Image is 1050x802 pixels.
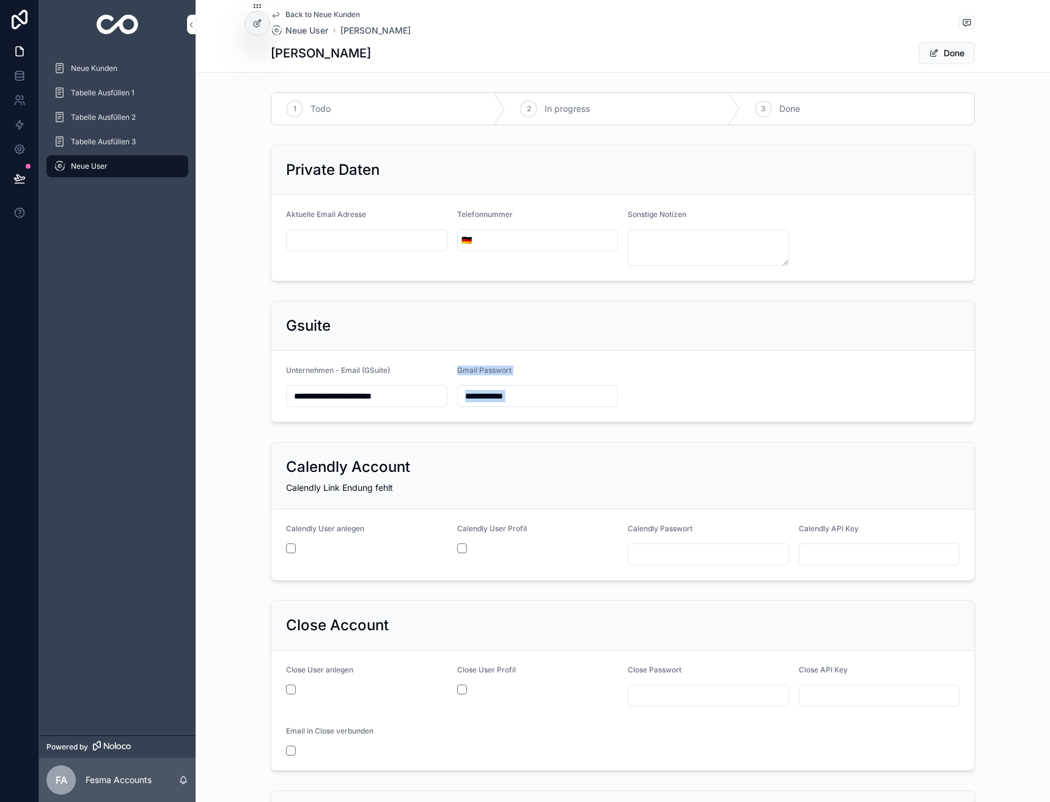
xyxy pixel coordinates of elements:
h2: Calendly Account [286,457,410,477]
span: Calendly API Key [799,524,859,533]
p: Fesma Accounts [86,774,152,786]
span: 3 [761,104,765,114]
span: Email in Close verbunden [286,726,373,735]
img: App logo [97,15,139,34]
span: Gmail Passwort [457,366,512,375]
span: Back to Neue Kunden [285,10,360,20]
span: Close API Key [799,665,848,674]
span: Todo [310,103,331,115]
h2: Close Account [286,616,389,635]
h1: [PERSON_NAME] [271,45,371,62]
span: 1 [293,104,296,114]
a: Neue Kunden [46,57,188,79]
a: Neue User [46,155,188,177]
span: Tabelle Ausfüllen 2 [71,112,136,122]
h2: Gsuite [286,316,331,336]
span: Neue Kunden [71,64,117,73]
span: Close User Profil [457,665,516,674]
button: Done [919,42,975,64]
span: Telefonnummer [457,210,513,219]
span: Sonstige Notizen [628,210,686,219]
span: Calendly Passwort [628,524,692,533]
span: Neue User [71,161,108,171]
span: In progress [545,103,590,115]
span: Tabelle Ausfüllen 3 [71,137,136,147]
a: Tabelle Ausfüllen 3 [46,131,188,153]
div: scrollable content [39,49,196,193]
a: Tabelle Ausfüllen 1 [46,82,188,104]
span: Neue User [285,24,328,37]
span: Tabelle Ausfüllen 1 [71,88,134,98]
span: Powered by [46,742,88,752]
span: 🇩🇪 [461,234,472,246]
span: Calendly User anlegen [286,524,364,533]
a: Tabelle Ausfüllen 2 [46,106,188,128]
a: Back to Neue Kunden [271,10,360,20]
button: Select Button [458,229,475,251]
a: Powered by [39,735,196,758]
span: Done [779,103,800,115]
span: Aktuelle Email Adresse [286,210,366,219]
span: Calendly Link Endung fehlt [286,482,393,493]
span: Calendly User Profil [457,524,527,533]
a: [PERSON_NAME] [340,24,411,37]
span: 2 [527,104,531,114]
span: Unternehmen - Email (GSuite) [286,366,390,375]
a: Neue User [271,24,328,37]
span: FA [56,773,67,787]
span: Close Passwort [628,665,681,674]
h2: Private Daten [286,160,380,180]
span: Close User anlegen [286,665,353,674]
